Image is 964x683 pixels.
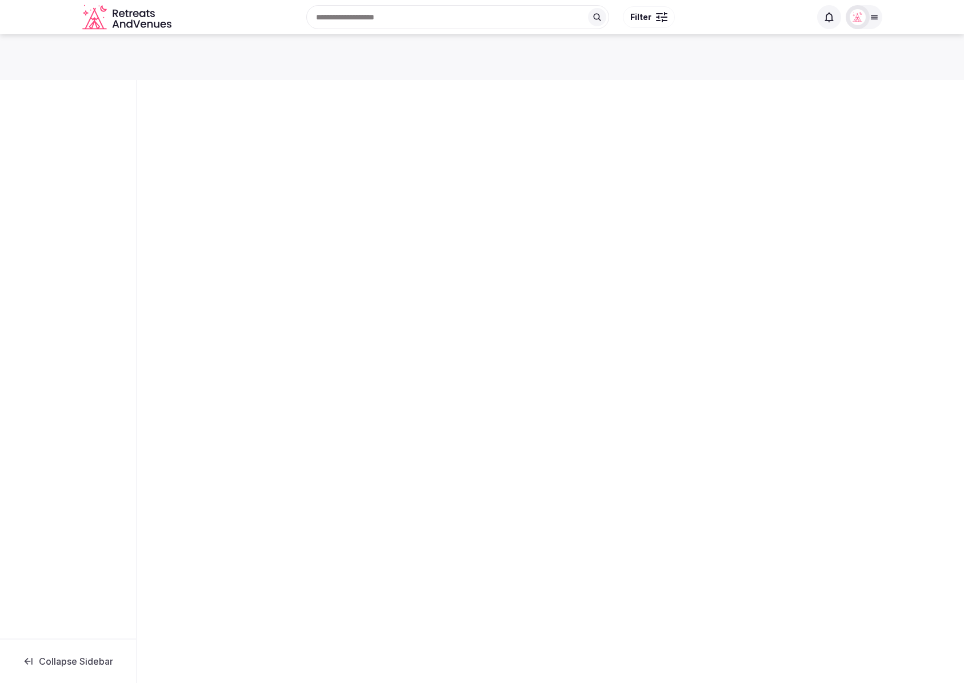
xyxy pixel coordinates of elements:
[39,656,113,667] span: Collapse Sidebar
[850,9,866,25] img: miaceralde
[82,5,174,30] svg: Retreats and Venues company logo
[630,11,651,23] span: Filter
[9,649,127,674] button: Collapse Sidebar
[82,5,174,30] a: Visit the homepage
[623,6,675,28] button: Filter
